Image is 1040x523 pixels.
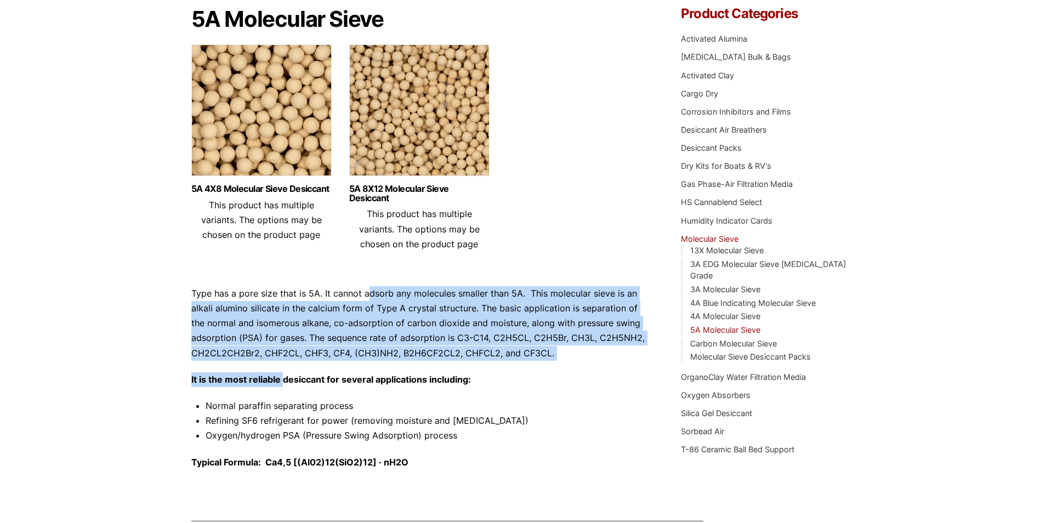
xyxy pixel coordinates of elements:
a: Carbon Molecular Sieve [690,339,777,348]
a: Molecular Sieve Desiccant Packs [690,352,811,361]
a: 13X Molecular Sieve [690,246,764,255]
a: 4A Blue Indicating Molecular Sieve [690,298,816,308]
a: Desiccant Air Breathers [681,125,767,134]
a: HS Cannablend Select [681,197,762,207]
span: This product has multiple variants. The options may be chosen on the product page [359,208,480,249]
strong: It is the most reliable desiccant for several applications including: [191,374,471,385]
h1: 5A Molecular Sieve [191,7,649,31]
a: Activated Alumina [681,34,747,43]
a: Activated Clay [681,71,734,80]
a: Dry Kits for Boats & RV's [681,161,771,170]
p: Type has a pore size that is 5A. It cannot adsorb any molecules smaller than 5A. This molecular s... [191,286,649,361]
a: 5A Molecular Sieve [690,325,760,334]
li: Oxygen/hydrogen PSA (Pressure Swing Adsorption) process [206,428,649,443]
a: Gas Phase-Air Filtration Media [681,179,793,189]
a: 3A EDG Molecular Sieve [MEDICAL_DATA] Grade [690,259,846,281]
a: Sorbead Air [681,427,724,436]
a: Humidity Indicator Cards [681,216,772,225]
a: 5A 4X8 Molecular Sieve Desiccant [191,184,332,194]
h4: Product Categories [681,7,849,20]
a: Cargo Dry [681,89,718,98]
a: 3A Molecular Sieve [690,285,760,294]
span: This product has multiple variants. The options may be chosen on the product page [201,200,322,240]
a: OrganoClay Water Filtration Media [681,372,806,382]
a: Molecular Sieve [681,234,738,243]
li: Normal paraffin separating process [206,399,649,413]
strong: Typical Formula: Ca4,5 [(Al02)12(SiO2)12] · nH2O [191,457,408,468]
a: 5A 8X12 Molecular Sieve Desiccant [349,184,490,203]
a: Oxygen Absorbers [681,390,751,400]
a: Corrosion Inhibitors and Films [681,107,791,116]
li: Refining SF6 refrigerant for power (removing moisture and [MEDICAL_DATA]) [206,413,649,428]
a: Desiccant Packs [681,143,742,152]
a: Silica Gel Desiccant [681,408,752,418]
a: T-86 Ceramic Ball Bed Support [681,445,794,454]
a: 4A Molecular Sieve [690,311,760,321]
a: [MEDICAL_DATA] Bulk & Bags [681,52,791,61]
